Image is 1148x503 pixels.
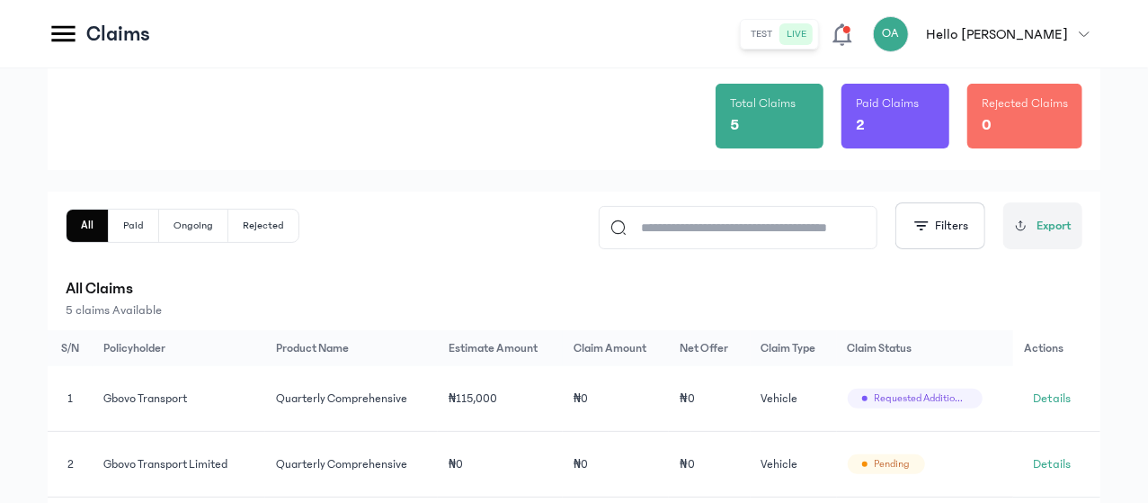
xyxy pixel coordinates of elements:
p: Rejected Claims [982,94,1068,112]
button: Filters [895,202,985,249]
span: Gbovo Transport [103,392,187,405]
button: Rejected [228,210,298,242]
td: ₦0 [563,432,670,498]
th: Net Offer [669,330,750,366]
td: ₦0 [563,366,670,432]
p: Paid Claims [856,94,919,112]
a: Details [1024,450,1080,479]
p: 5 [730,112,739,138]
td: Quarterly Comprehensive [265,366,438,432]
button: Ongoing [159,210,228,242]
span: Export [1037,217,1072,236]
td: Quarterly Comprehensive [265,432,438,498]
p: Claims [86,20,150,49]
th: Product Name [265,330,438,366]
td: ₦115,000 [438,366,563,432]
p: Hello [PERSON_NAME] [927,23,1068,45]
button: Export [1003,202,1082,249]
span: 2 [67,458,74,471]
td: ₦0 [438,432,563,498]
button: OAHello [PERSON_NAME] [873,16,1100,52]
p: All Claims [66,276,1082,301]
span: Details [1033,390,1071,408]
th: Claim Type [751,330,837,366]
th: Claim Amount [563,330,670,366]
button: live [780,23,814,45]
td: ₦0 [669,432,750,498]
span: Gbovo Transport Limited [103,458,227,471]
button: All [67,210,109,242]
span: Details [1033,455,1071,473]
p: 0 [982,112,992,138]
th: S/N [48,330,93,366]
div: OA [873,16,909,52]
span: 1 [67,392,73,405]
span: Vehicle [761,392,798,405]
button: test [744,23,780,45]
p: 5 claims Available [66,301,1082,319]
button: Paid [109,210,159,242]
p: 2 [856,112,865,138]
th: Policyholder [93,330,265,366]
span: Vehicle [761,458,798,471]
span: Requested additional information [875,391,968,406]
th: Actions [1013,330,1100,366]
p: Total Claims [730,94,796,112]
th: Claim Status [837,330,1013,366]
span: Pending [875,457,911,472]
td: ₦0 [669,366,750,432]
a: Details [1024,384,1080,413]
th: Estimate Amount [438,330,563,366]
